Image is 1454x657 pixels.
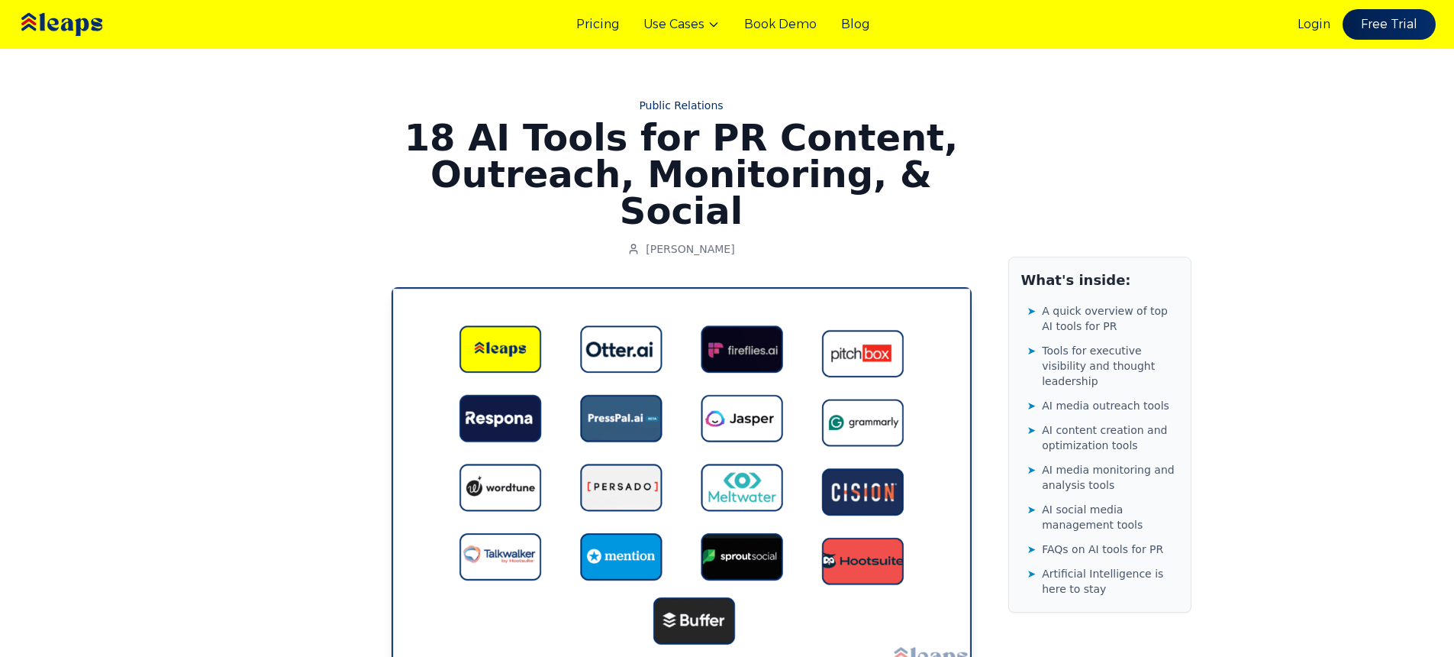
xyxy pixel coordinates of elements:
a: Free Trial [1343,9,1436,40]
span: ➤ [1027,462,1036,477]
h2: What's inside: [1021,270,1178,291]
span: ➤ [1027,398,1036,413]
a: ➤Tools for executive visibility and thought leadership [1027,340,1178,392]
a: Login [1298,15,1330,34]
a: Blog [841,15,869,34]
img: Leaps Logo [18,2,148,47]
span: ➤ [1027,566,1036,581]
span: ➤ [1027,502,1036,517]
a: ➤AI content creation and optimization tools [1027,419,1178,456]
span: ➤ [1027,343,1036,358]
a: ➤AI social media management tools [1027,499,1178,536]
span: [PERSON_NAME] [646,241,734,257]
span: AI content creation and optimization tools [1042,422,1178,453]
a: ➤Artificial Intelligence is here to stay [1027,563,1178,600]
span: A quick overview of top AI tools for PR [1042,303,1178,334]
a: ➤AI media monitoring and analysis tools [1027,459,1178,496]
span: ➤ [1027,303,1036,319]
span: Artificial Intelligence is here to stay [1042,566,1178,597]
a: Book Demo [744,15,817,34]
h1: 18 AI Tools for PR Content, Outreach, Monitoring, & Social [392,119,972,229]
button: Use Cases [643,15,720,34]
span: AI social media management tools [1042,502,1178,532]
a: [PERSON_NAME] [627,241,734,257]
span: ➤ [1027,542,1036,557]
span: Tools for executive visibility and thought leadership [1042,343,1178,389]
span: FAQs on AI tools for PR [1042,542,1163,557]
a: ➤FAQs on AI tools for PR [1027,539,1178,560]
a: Pricing [576,15,619,34]
span: ➤ [1027,422,1036,438]
a: ➤AI media outreach tools [1027,395,1178,416]
span: AI media monitoring and analysis tools [1042,462,1178,493]
a: Public Relations [392,98,972,113]
span: AI media outreach tools [1042,398,1169,413]
a: ➤A quick overview of top AI tools for PR [1027,300,1178,337]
